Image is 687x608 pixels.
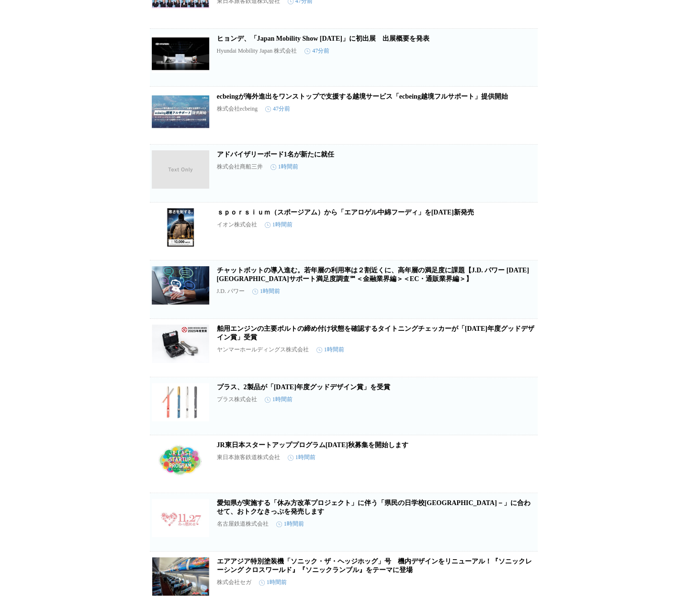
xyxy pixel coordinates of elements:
[217,325,534,341] a: 舶用エンジンの主要ボルトの締め付け状態を確認するタイトニングチェッカーが「[DATE]年度グッドデザイン賞」受賞
[288,453,315,462] time: 1時間前
[316,346,344,354] time: 1時間前
[152,208,209,247] img: ｓｐｏｒｓｉｕｍ（スポージアム）から「エアロゲル中綿フーディ」を１０月１６日（木）新発売
[259,578,287,586] time: 1時間前
[217,578,251,586] p: 株式会社セガ
[270,163,298,171] time: 1時間前
[304,47,329,55] time: 47分前
[217,383,390,391] a: プラス、2製品が「[DATE]年度グッドデザイン賞」を受賞
[152,266,209,304] img: チャットボットの導入進む。若年層の利用率は２割近くに、高年層の満足度に課題【J.D. パワー 2025年カスタマーセンターサポート満足度調査℠＜金融業界編＞＜EC・通販業界編＞】
[217,395,257,404] p: プラス株式会社
[217,47,297,55] p: Hyundai Mobility Japan 株式会社
[217,267,529,282] a: チャットボットの導入進む。若年層の利用率は２割近くに、高年層の満足度に課題【J.D. パワー [DATE][GEOGRAPHIC_DATA]サポート満足度調査℠＜金融業界編＞＜EC・通販業界編＞】
[252,287,280,295] time: 1時間前
[152,441,209,479] img: JR東日本スタートアッププログラム2025秋募集を開始します
[217,453,280,462] p: 東日本旅客鉄道株式会社
[217,209,474,216] a: ｓｐｏｒｓｉｕｍ（スポージアム）から「エアロゲル中綿フーディ」を[DATE]新発売
[217,499,530,515] a: 愛知県が実施する「休み方改革プロジェクト」に伴う「県民の日学校[GEOGRAPHIC_DATA]－」に合わせて、おトクなきっぷを発売します
[217,441,408,449] a: JR東日本スタートアッププログラム[DATE]秋募集を開始します
[217,35,429,42] a: ヒョンデ、「Japan Mobility Show [DATE]」に初出展 出展概要を発表
[217,93,508,100] a: ecbeingが海外進出をワンストップで支援する越境サービス「ecbeing越境フルサポート」提供開始
[152,383,209,421] img: プラス、2製品が「2025年度グッドデザイン賞」を受賞
[265,221,293,229] time: 1時間前
[217,151,334,158] a: アドバイザリーボード1名が新たに就任
[217,105,258,113] p: 株式会社ecbeing
[152,34,209,73] img: ヒョンデ、「Japan Mobility Show 2025」に初出展 出展概要を発表
[152,92,209,131] img: ecbeingが海外進出をワンストップで支援する越境サービス「ecbeing越境フルサポート」提供開始
[217,558,532,574] a: エアアジア特別塗装機「ソニック・ザ・ヘッジホッグ」号 機内デザインをリニューアル！『ソニックレーシング クロスワールド』『ソニックランブル』をテーマに登場
[217,287,245,295] p: J.D. パワー
[217,221,257,229] p: イオン株式会社
[217,163,263,171] p: 株式会社商船三井
[217,346,309,354] p: ヤンマーホールディングス株式会社
[265,105,290,113] time: 47分前
[265,395,293,404] time: 1時間前
[276,520,304,528] time: 1時間前
[217,520,269,528] p: 名古屋鉄道株式会社
[152,325,209,363] img: 舶用エンジンの主要ボルトの締め付け状態を確認するタイトニングチェッカーが「2025年度グッドデザイン賞」受賞
[152,557,209,596] img: エアアジア特別塗装機「ソニック・ザ・ヘッジホッグ」号 機内デザインをリニューアル！『ソニックレーシング クロスワールド』『ソニックランブル』をテーマに登場
[152,150,209,189] img: アドバイザリーボード1名が新たに就任
[152,499,209,537] img: 愛知県が実施する「休み方改革プロジェクト」に伴う「県民の日学校ホリデ－」に合わせて、おトクなきっぷを発売します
